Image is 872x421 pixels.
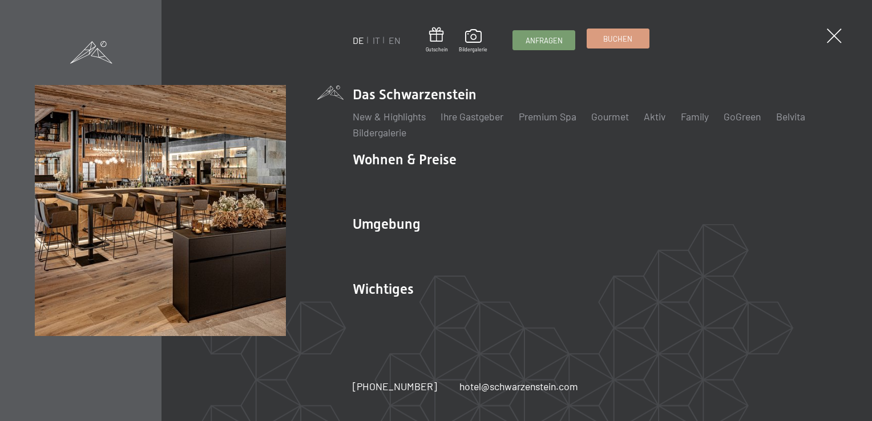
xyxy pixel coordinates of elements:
a: New & Highlights [353,110,426,123]
a: GoGreen [724,110,761,123]
span: Anfragen [526,35,563,46]
a: Gourmet [591,110,629,123]
a: Belvita [776,110,805,123]
a: Gutschein [426,27,448,53]
a: Family [681,110,709,123]
a: hotel@schwarzenstein.com [459,379,578,394]
a: [PHONE_NUMBER] [353,379,437,394]
a: Ihre Gastgeber [441,110,503,123]
span: Bildergalerie [459,46,487,53]
a: Anfragen [513,31,575,50]
a: Premium Spa [519,110,576,123]
a: Bildergalerie [459,29,487,53]
a: Bildergalerie [353,126,406,139]
a: DE [353,35,364,46]
a: IT [373,35,380,46]
a: Buchen [587,29,649,48]
a: EN [389,35,401,46]
span: Gutschein [426,46,448,53]
span: [PHONE_NUMBER] [353,380,437,392]
span: Buchen [603,34,632,44]
a: Aktiv [644,110,665,123]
